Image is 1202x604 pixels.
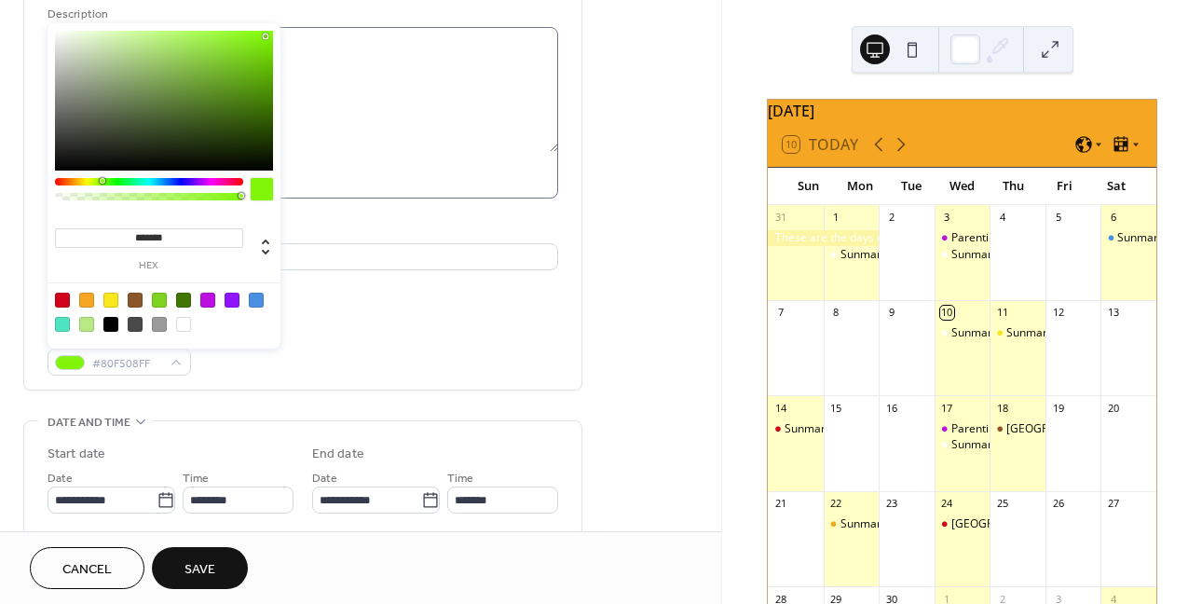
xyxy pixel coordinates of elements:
[773,306,787,320] div: 7
[152,317,167,332] div: #9B9B9B
[62,560,112,580] span: Cancel
[951,247,1097,263] div: Sunman Community Market
[995,497,1009,511] div: 25
[447,469,473,488] span: Time
[48,413,130,432] span: Date and time
[183,469,209,488] span: Time
[940,211,954,225] div: 3
[885,168,936,205] div: Tue
[48,445,105,464] div: Start date
[1106,401,1120,415] div: 20
[176,317,191,332] div: #FFFFFF
[884,401,898,415] div: 16
[995,306,1009,320] div: 11
[951,437,1097,453] div: Sunman Community Market
[829,497,843,511] div: 22
[768,421,824,437] div: Sunman Fire Dept 5k
[79,317,94,332] div: #B8E986
[103,293,118,308] div: #F8E71C
[249,293,264,308] div: #4A90E2
[92,354,161,374] span: #80F508FF
[55,317,70,332] div: #50E3C2
[829,306,843,320] div: 8
[884,306,898,320] div: 9
[785,421,893,437] div: Sunman Fire Dept 5k
[128,317,143,332] div: #4A4A4A
[834,168,885,205] div: Mon
[55,293,70,308] div: #D0021B
[935,230,990,246] div: Parenting Class for Ladies- PCC
[30,547,144,589] button: Cancel
[935,247,990,263] div: Sunman Community Market
[1090,168,1141,205] div: Sat
[200,293,215,308] div: #BD10E0
[773,401,787,415] div: 14
[773,497,787,511] div: 21
[936,168,988,205] div: Wed
[829,211,843,225] div: 1
[824,247,880,263] div: Sunman Park Board
[48,221,554,240] div: Location
[1100,230,1156,246] div: Sunman Sons of the American Legion Gun Raffle
[1106,306,1120,320] div: 13
[1051,306,1065,320] div: 12
[128,293,143,308] div: #8B572A
[995,401,1009,415] div: 18
[1039,168,1090,205] div: Fri
[935,325,990,341] div: Sunman Community Market
[1106,211,1120,225] div: 6
[1106,497,1120,511] div: 27
[988,168,1039,205] div: Thu
[152,293,167,308] div: #7ED321
[990,421,1045,437] div: Sunman Town Hall Meeting
[990,325,1045,341] div: Sunman Fire Memorial Walk
[1006,325,1153,341] div: Sunman Fire Memorial Walk
[829,401,843,415] div: 15
[824,516,880,532] div: Sunman Business Coalition Meeting
[103,317,118,332] div: #000000
[884,211,898,225] div: 2
[768,100,1156,122] div: [DATE]
[840,247,944,263] div: Sunman Park Board
[768,230,879,246] div: These are the days of Elijah
[152,547,248,589] button: Save
[940,306,954,320] div: 10
[48,5,554,24] div: Description
[995,211,1009,225] div: 4
[48,469,73,488] span: Date
[935,421,990,437] div: Parenting Class for Ladies- PCC
[176,293,191,308] div: #417505
[312,445,364,464] div: End date
[1006,421,1165,437] div: [GEOGRAPHIC_DATA] Meeting
[184,560,215,580] span: Save
[1051,211,1065,225] div: 5
[79,293,94,308] div: #F5A623
[1051,401,1065,415] div: 19
[1051,497,1065,511] div: 26
[840,516,1027,532] div: Sunman Business Coalition Meeting
[773,211,787,225] div: 31
[783,168,834,205] div: Sun
[951,325,1097,341] div: Sunman Community Market
[312,469,337,488] span: Date
[951,516,1064,532] div: [GEOGRAPHIC_DATA]
[884,497,898,511] div: 23
[940,401,954,415] div: 17
[935,437,990,453] div: Sunman Community Market
[940,497,954,511] div: 24
[225,293,239,308] div: #9013FE
[935,516,990,532] div: Sunman Main Street
[55,261,243,271] label: hex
